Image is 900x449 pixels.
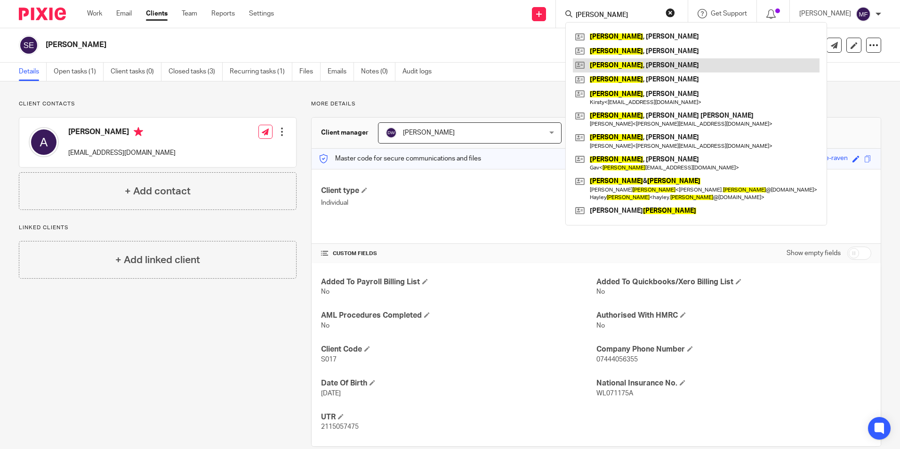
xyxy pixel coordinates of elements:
[111,63,161,81] a: Client tasks (0)
[402,63,439,81] a: Audit logs
[68,127,176,139] h4: [PERSON_NAME]
[19,63,47,81] a: Details
[403,129,455,136] span: [PERSON_NAME]
[361,63,395,81] a: Notes (0)
[321,128,369,137] h3: Client manager
[311,100,881,108] p: More details
[321,311,596,321] h4: AML Procedures Completed
[596,378,871,388] h4: National Insurance No.
[321,356,337,363] span: S017
[125,184,191,199] h4: + Add contact
[575,11,659,20] input: Search
[146,9,168,18] a: Clients
[321,424,359,430] span: 2115057475
[799,9,851,18] p: [PERSON_NAME]
[249,9,274,18] a: Settings
[666,8,675,17] button: Clear
[299,63,321,81] a: Files
[596,311,871,321] h4: Authorised With HMRC
[182,9,197,18] a: Team
[596,356,638,363] span: 07444056355
[46,40,611,50] h2: [PERSON_NAME]
[19,8,66,20] img: Pixie
[230,63,292,81] a: Recurring tasks (1)
[321,390,341,397] span: [DATE]
[321,289,329,295] span: No
[596,345,871,354] h4: Company Phone Number
[321,198,596,208] p: Individual
[19,35,39,55] img: svg%3E
[115,253,200,267] h4: + Add linked client
[321,378,596,388] h4: Date Of Birth
[169,63,223,81] a: Closed tasks (3)
[596,277,871,287] h4: Added To Quickbooks/Xero Billing List
[134,127,143,136] i: Primary
[711,10,747,17] span: Get Support
[68,148,176,158] p: [EMAIL_ADDRESS][DOMAIN_NAME]
[321,345,596,354] h4: Client Code
[54,63,104,81] a: Open tasks (1)
[596,322,605,329] span: No
[19,224,297,232] p: Linked clients
[211,9,235,18] a: Reports
[856,7,871,22] img: svg%3E
[29,127,59,157] img: svg%3E
[321,186,596,196] h4: Client type
[596,289,605,295] span: No
[321,322,329,329] span: No
[386,127,397,138] img: svg%3E
[321,250,596,257] h4: CUSTOM FIELDS
[596,390,633,397] span: WL071175A
[328,63,354,81] a: Emails
[321,412,596,422] h4: UTR
[87,9,102,18] a: Work
[321,277,596,287] h4: Added To Payroll Billing List
[319,154,481,163] p: Master code for secure communications and files
[116,9,132,18] a: Email
[787,249,841,258] label: Show empty fields
[19,100,297,108] p: Client contacts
